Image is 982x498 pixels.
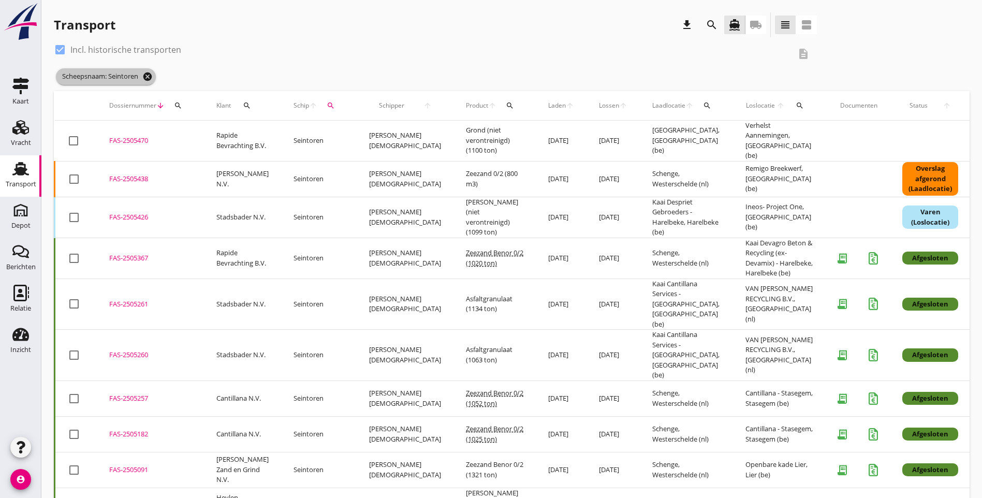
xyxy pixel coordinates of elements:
[640,238,733,279] td: Schenge, Westerschelde (nl)
[587,452,640,488] td: [DATE]
[640,416,733,452] td: Schenge, Westerschelde (nl)
[733,279,828,330] td: VAN [PERSON_NAME] RECYCLING B.V., [GEOGRAPHIC_DATA] (nl)
[357,416,453,452] td: [PERSON_NAME][DEMOGRAPHIC_DATA]
[640,197,733,238] td: Kaai Despriet Gebroeders - Harelbeke, Harelbeke (be)
[6,181,36,187] div: Transport
[281,121,357,162] td: Seintoren
[453,330,536,381] td: Asfaltgranulaat (1063 ton)
[453,452,536,488] td: Zeezand Benor 0/2 (1321 ton)
[733,161,828,197] td: Remigo Breekwerf, [GEOGRAPHIC_DATA] (be)
[488,101,496,110] i: arrow_upward
[70,45,181,55] label: Incl. historische transporten
[11,139,31,146] div: Vracht
[832,388,853,409] i: receipt_long
[599,101,619,110] span: Lossen
[681,19,693,31] i: download
[619,101,627,110] i: arrow_upward
[414,101,441,110] i: arrow_upward
[204,330,281,381] td: Stadsbader N.V.
[840,101,877,110] div: Documenten
[466,101,488,110] span: Product
[902,162,958,196] div: Overslag afgerond (Laadlocatie)
[357,380,453,416] td: [PERSON_NAME][DEMOGRAPHIC_DATA]
[832,294,853,314] i: receipt_long
[902,252,958,265] div: Afgesloten
[12,98,29,105] div: Kaart
[204,161,281,197] td: [PERSON_NAME] N.V.
[728,19,741,31] i: directions_boat
[357,330,453,381] td: [PERSON_NAME][DEMOGRAPHIC_DATA]
[109,253,192,263] div: FAS-2505367
[281,452,357,488] td: Seintoren
[902,428,958,441] div: Afgesloten
[640,279,733,330] td: Kaai Cantillana Services - [GEOGRAPHIC_DATA], [GEOGRAPHIC_DATA] (be)
[10,305,31,312] div: Relatie
[733,238,828,279] td: Kaai Devagro Beton & Recycling (ex-Devamix) - Harelbeke, Harelbeke (be)
[536,416,587,452] td: [DATE]
[536,452,587,488] td: [DATE]
[733,121,828,162] td: Verhelst Aannemingen, [GEOGRAPHIC_DATA] (be)
[156,101,165,110] i: arrow_downward
[204,279,281,330] td: Stadsbader N.V.
[902,298,958,311] div: Afgesloten
[357,452,453,488] td: [PERSON_NAME][DEMOGRAPHIC_DATA]
[243,101,251,110] i: search
[587,279,640,330] td: [DATE]
[640,330,733,381] td: Kaai Cantillana Services - [GEOGRAPHIC_DATA], [GEOGRAPHIC_DATA] (be)
[109,429,192,440] div: FAS-2505182
[369,101,414,110] span: Schipper
[11,222,31,229] div: Depot
[832,424,853,445] i: receipt_long
[204,238,281,279] td: Rapide Bevrachting B.V.
[109,174,192,184] div: FAS-2505438
[281,161,357,197] td: Seintoren
[750,19,762,31] i: local_shipping
[536,197,587,238] td: [DATE]
[536,238,587,279] td: [DATE]
[204,197,281,238] td: Stadsbader N.V.
[204,452,281,488] td: [PERSON_NAME] Zand en Grind N.V.
[779,19,792,31] i: view_headline
[281,380,357,416] td: Seintoren
[536,121,587,162] td: [DATE]
[902,392,958,405] div: Afgesloten
[2,3,39,41] img: logo-small.a267ee39.svg
[357,238,453,279] td: [PERSON_NAME][DEMOGRAPHIC_DATA]
[357,197,453,238] td: [PERSON_NAME][DEMOGRAPHIC_DATA]
[109,212,192,223] div: FAS-2505426
[640,452,733,488] td: Schenge, Westerschelde (nl)
[109,299,192,310] div: FAS-2505261
[453,279,536,330] td: Asfaltgranulaat (1134 ton)
[54,17,115,33] div: Transport
[536,380,587,416] td: [DATE]
[281,416,357,452] td: Seintoren
[309,101,317,110] i: arrow_upward
[109,465,192,475] div: FAS-2505091
[216,93,269,118] div: Klant
[466,248,523,268] span: Zeezand Benor 0/2 (1020 ton)
[587,121,640,162] td: [DATE]
[204,380,281,416] td: Cantillana N.V.
[6,263,36,270] div: Berichten
[10,469,31,490] i: account_circle
[703,101,711,110] i: search
[281,197,357,238] td: Seintoren
[281,238,357,279] td: Seintoren
[640,161,733,197] td: Schenge, Westerschelde (nl)
[587,197,640,238] td: [DATE]
[733,330,828,381] td: VAN [PERSON_NAME] RECYCLING B.V., [GEOGRAPHIC_DATA] (nl)
[733,380,828,416] td: Cantillana - Stasegem, Stasegem (be)
[174,101,182,110] i: search
[536,279,587,330] td: [DATE]
[587,330,640,381] td: [DATE]
[776,101,786,110] i: arrow_upward
[453,121,536,162] td: Grond (niet verontreinigd) (1100 ton)
[548,101,566,110] span: Laden
[566,101,574,110] i: arrow_upward
[109,350,192,360] div: FAS-2505260
[733,452,828,488] td: Openbare kade Lier, Lier (be)
[935,101,959,110] i: arrow_upward
[506,101,514,110] i: search
[466,388,523,408] span: Zeezand Benor 0/2 (1052 ton)
[733,197,828,238] td: Ineos- Project One, [GEOGRAPHIC_DATA] (be)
